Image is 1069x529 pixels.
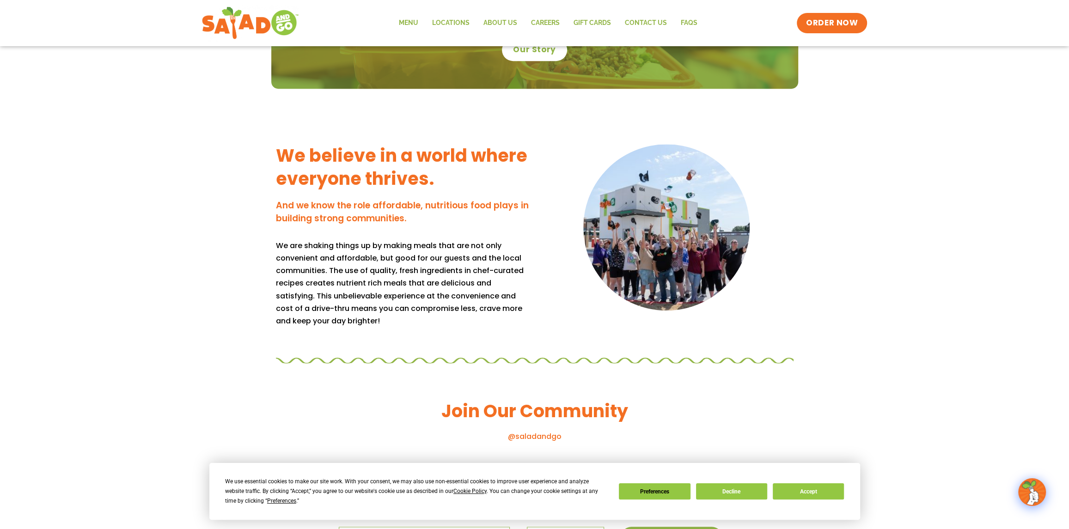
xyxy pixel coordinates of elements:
[773,483,844,499] button: Accept
[619,483,690,499] button: Preferences
[566,12,617,34] a: GIFT CARDS
[453,488,487,494] span: Cookie Policy
[583,144,750,310] img: DSC02078 copy
[797,13,867,33] a: ORDER NOW
[202,5,299,42] img: new-SAG-logo-768×292
[225,477,608,506] div: We use essential cookies to make our site work. With your consent, we may also use non-essential ...
[391,12,425,34] a: Menu
[276,239,530,327] p: We are shaking things up by making meals that are not only convenient and affordable, but good fo...
[276,199,530,225] h4: And we know the role affordable, nutritious food plays in building strong communities.
[673,12,704,34] a: FAQs
[425,12,476,34] a: Locations
[513,44,556,55] span: Our Story
[1019,479,1045,505] img: wpChatIcon
[276,239,530,327] div: Page 2
[391,12,704,34] nav: Menu
[502,39,567,61] a: Our Story
[617,12,673,34] a: Contact Us
[209,463,860,520] div: Cookie Consent Prompt
[508,431,562,442] a: @saladandgo
[276,144,530,190] h3: We believe in a world where everyone thrives.
[476,12,524,34] a: About Us
[276,400,794,422] h3: Join Our Community
[696,483,767,499] button: Decline
[806,18,858,29] span: ORDER NOW
[267,498,296,504] span: Preferences
[524,12,566,34] a: Careers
